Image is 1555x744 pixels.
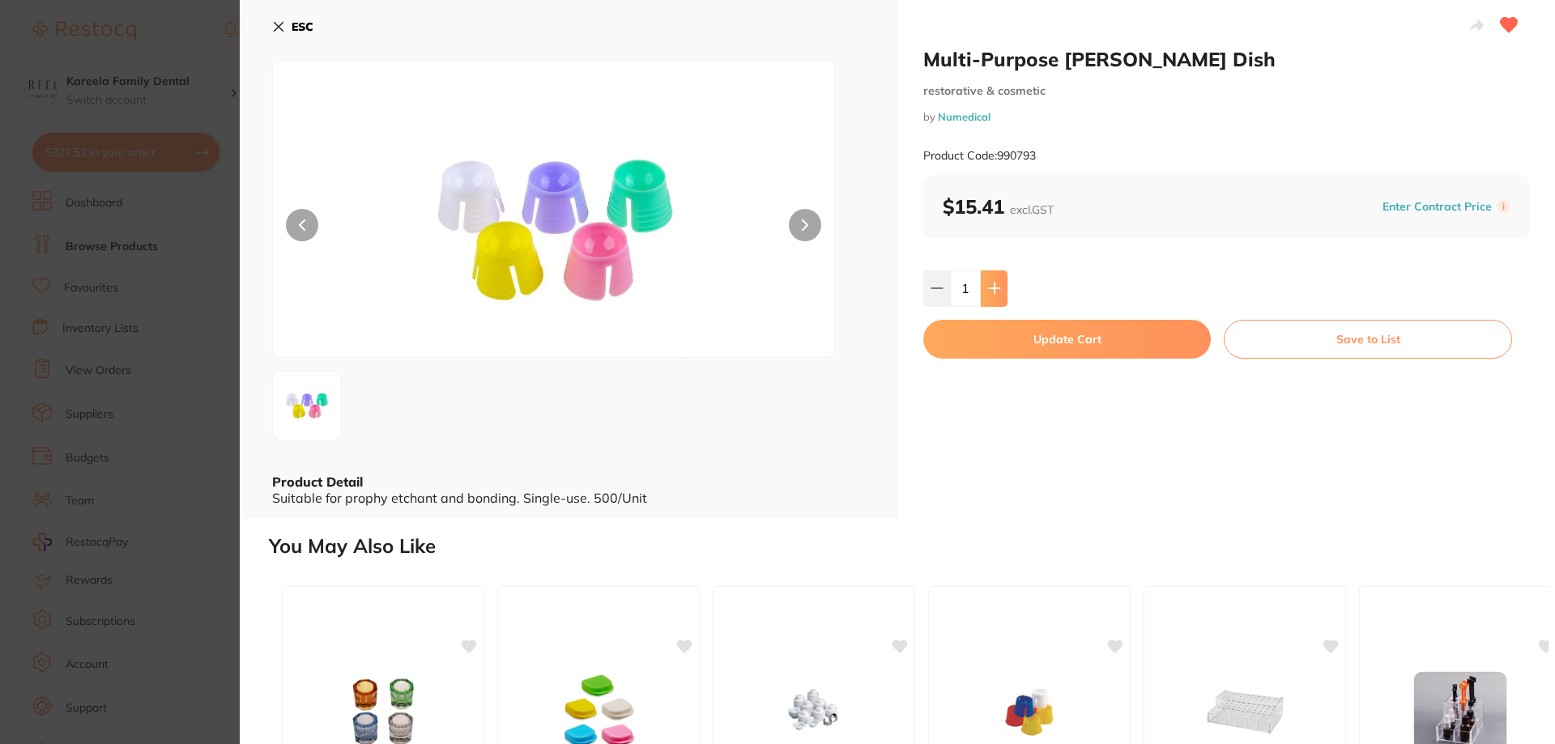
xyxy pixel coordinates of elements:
small: by [923,111,1529,123]
b: $15.41 [943,194,1054,219]
button: Update Cart [923,320,1211,359]
h2: You May Also Like [269,535,1549,558]
button: Enter Contract Price [1378,199,1497,215]
label: i [1497,200,1510,213]
div: Suitable for prophy etchant and bonding. Single-use. 500/Unit [272,491,865,505]
a: Numedical [938,110,991,123]
img: YTQtanBn [278,376,336,435]
img: YTQtanBn [386,101,722,357]
b: ESC [292,19,313,34]
span: excl. GST [1010,202,1054,217]
b: Product Detail [272,474,363,490]
small: restorative & cosmetic [923,84,1529,98]
button: Save to List [1224,320,1512,359]
small: Product Code: 990793 [923,149,1036,163]
h2: Multi-Purpose [PERSON_NAME] Dish [923,47,1529,71]
button: ESC [272,13,313,40]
